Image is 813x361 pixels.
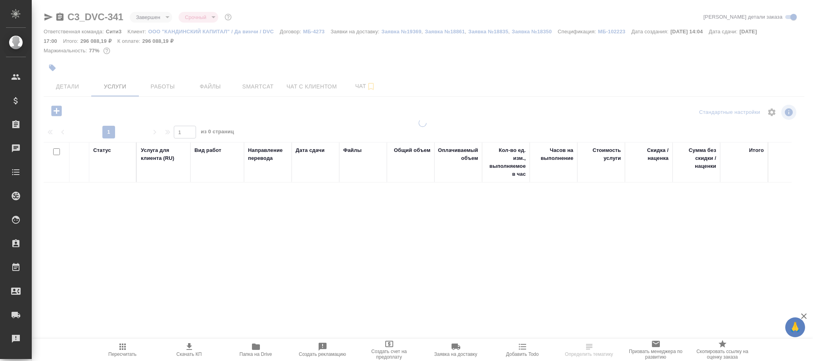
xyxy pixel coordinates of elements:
div: Дата сдачи [296,146,325,154]
span: 🙏 [788,319,802,336]
div: Сумма без скидки / наценки [677,146,716,170]
div: Стоимость услуги [581,146,621,162]
div: Кол-во ед. изм., выполняемое в час [486,146,526,178]
div: Статус [93,146,111,154]
div: Часов на выполнение [534,146,573,162]
div: Услуга для клиента (RU) [141,146,186,162]
div: Направление перевода [248,146,288,162]
div: Общий объем [394,146,431,154]
div: Скидка / наценка [629,146,669,162]
button: 🙏 [785,317,805,337]
div: Итого [749,146,764,154]
div: Оплачиваемый объем [438,146,478,162]
div: Вид работ [194,146,221,154]
div: Файлы [343,146,361,154]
